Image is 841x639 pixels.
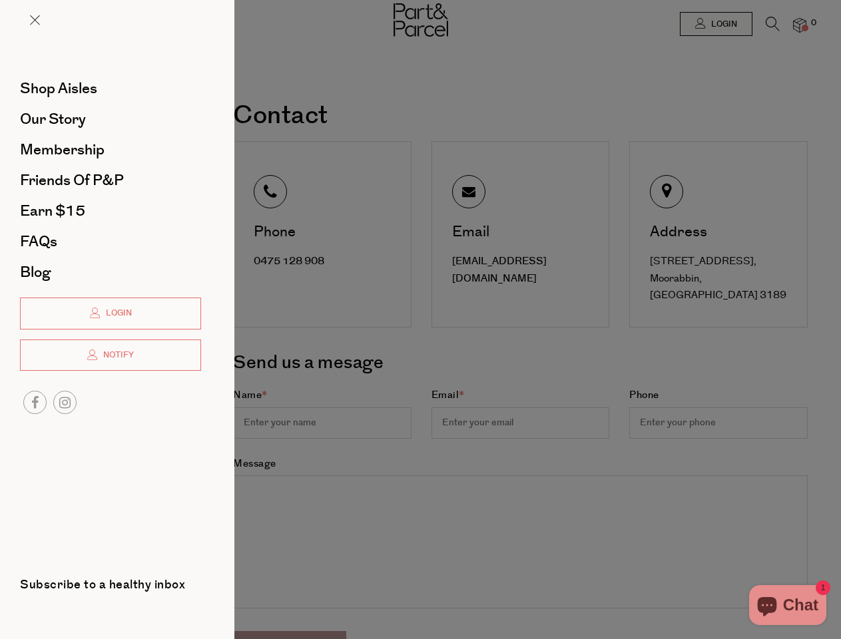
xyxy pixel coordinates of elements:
span: Blog [20,262,51,283]
a: Shop Aisles [20,81,201,96]
a: Friends of P&P [20,173,201,188]
span: Our Story [20,108,86,130]
a: Login [20,298,201,329]
span: Shop Aisles [20,78,97,99]
span: Login [103,308,132,319]
a: FAQs [20,234,201,249]
span: Friends of P&P [20,170,124,191]
span: Notify [100,349,134,361]
a: Our Story [20,112,201,126]
a: Membership [20,142,201,157]
span: Membership [20,139,105,160]
a: Earn $15 [20,204,201,218]
a: Blog [20,265,201,280]
a: Notify [20,339,201,371]
inbox-online-store-chat: Shopify online store chat [745,585,830,628]
span: FAQs [20,231,57,252]
span: Earn $15 [20,200,85,222]
label: Subscribe to a healthy inbox [20,579,185,596]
